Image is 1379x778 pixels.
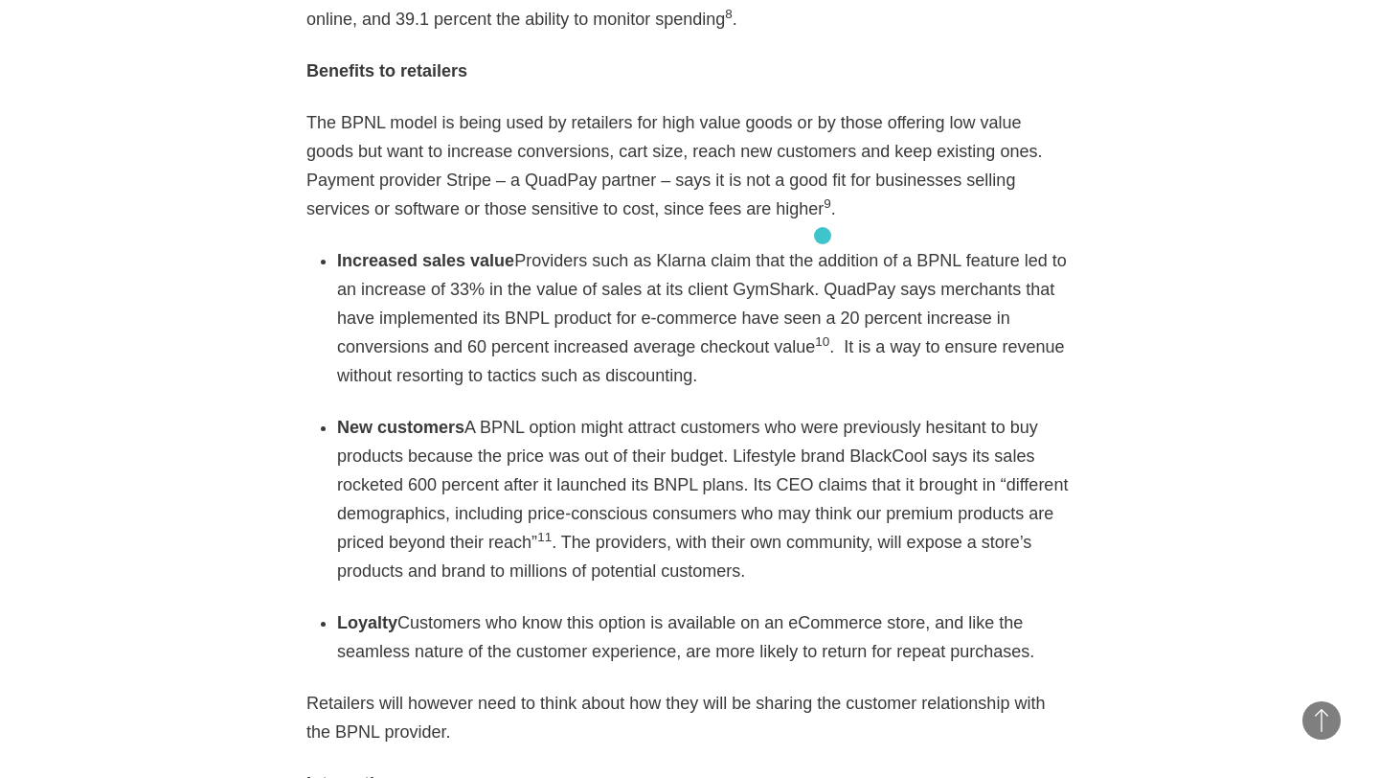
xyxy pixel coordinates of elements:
[337,418,464,437] strong: New customers
[815,334,829,349] sup: 10
[306,689,1073,746] p: Retailers will however need to think about how they will be sharing the customer relationship wit...
[337,608,1073,666] li: Customers who know this option is available on an eCommerce store, and like the seamless nature o...
[306,61,467,80] strong: Benefits to retailers
[337,251,514,270] strong: Increased sales value
[337,246,1073,390] li: Providers such as Klarna claim that the addition of a BPNL feature led to an increase of 33% in t...
[537,530,552,544] sup: 11
[306,108,1073,223] p: The BPNL model is being used by retailers for high value goods or by those offering low value goo...
[824,196,831,211] sup: 9
[1302,701,1341,740] button: Back to Top
[337,613,397,632] strong: Loyalty
[725,7,733,21] sup: 8
[337,413,1073,585] li: A BPNL option might attract customers who were previously hesitant to buy products because the pr...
